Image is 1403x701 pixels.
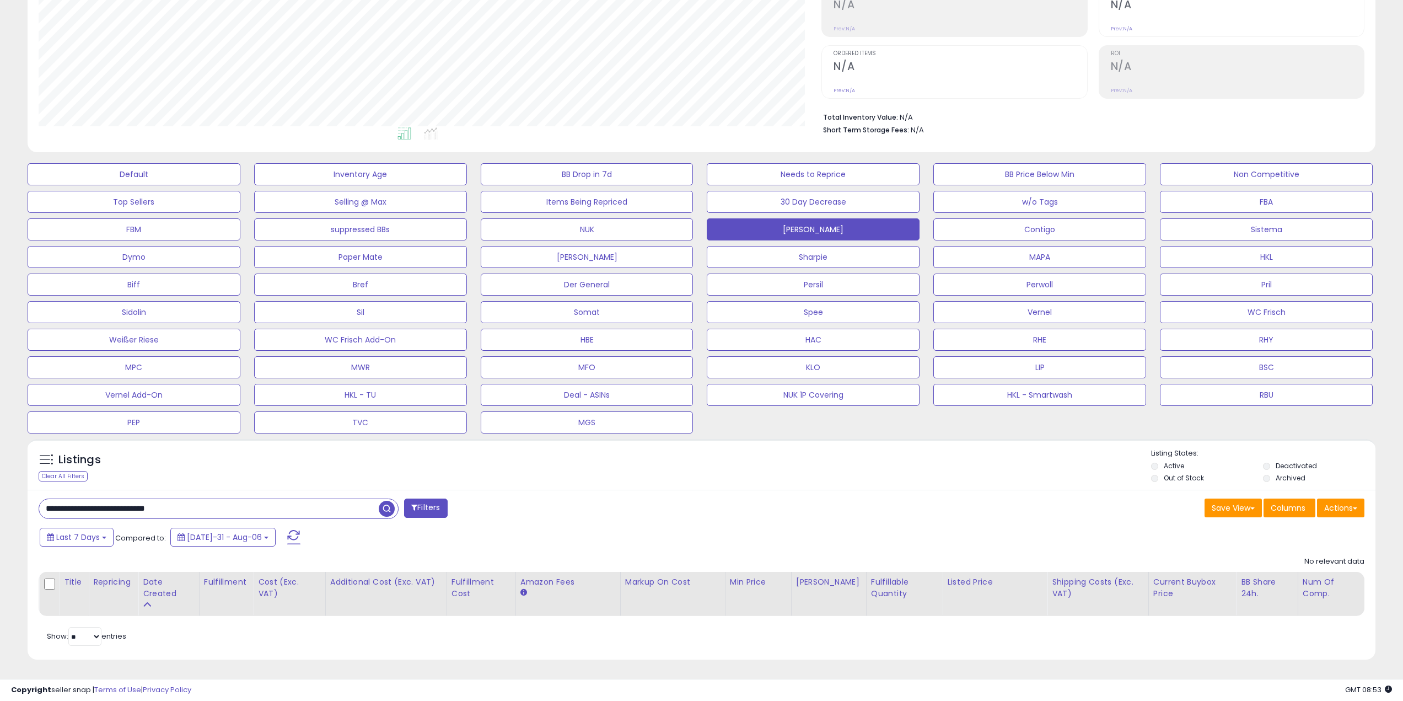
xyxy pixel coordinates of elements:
[947,576,1042,588] div: Listed Price
[1111,51,1364,57] span: ROI
[1160,356,1373,378] button: BSC
[1160,329,1373,351] button: RHY
[254,301,467,323] button: Sil
[823,125,909,135] b: Short Term Storage Fees:
[730,576,787,588] div: Min Price
[28,163,240,185] button: Default
[1111,87,1132,94] small: Prev: N/A
[28,246,240,268] button: Dymo
[481,384,694,406] button: Deal - ASINs
[254,274,467,296] button: Bref
[254,246,467,268] button: Paper Mate
[481,274,694,296] button: Der General
[56,532,100,543] span: Last 7 Days
[28,274,240,296] button: Biff
[254,384,467,406] button: HKL - TU
[115,533,166,543] span: Compared to:
[481,163,694,185] button: BB Drop in 7d
[707,356,920,378] button: KLO
[707,246,920,268] button: Sharpie
[481,356,694,378] button: MFO
[143,684,191,695] a: Privacy Policy
[707,329,920,351] button: HAC
[707,191,920,213] button: 30 Day Decrease
[187,532,262,543] span: [DATE]-31 - Aug-06
[1160,301,1373,323] button: WC Frisch
[933,329,1146,351] button: RHE
[933,246,1146,268] button: MAPA
[1160,246,1373,268] button: HKL
[1271,502,1305,513] span: Columns
[481,411,694,434] button: MGS
[1317,499,1364,517] button: Actions
[1160,218,1373,240] button: Sistema
[1276,461,1317,470] label: Deactivated
[520,588,527,598] small: Amazon Fees.
[707,274,920,296] button: Persil
[1160,163,1373,185] button: Non Competitive
[834,25,855,32] small: Prev: N/A
[1160,274,1373,296] button: Pril
[254,356,467,378] button: MWR
[1111,60,1364,75] h2: N/A
[40,528,114,547] button: Last 7 Days
[707,218,920,240] button: [PERSON_NAME]
[481,246,694,268] button: [PERSON_NAME]
[254,191,467,213] button: Selling @ Max
[1276,473,1305,483] label: Archived
[834,51,1087,57] span: Ordered Items
[170,528,276,547] button: [DATE]-31 - Aug-06
[1345,684,1392,695] span: 2025-08-14 08:53 GMT
[871,576,938,600] div: Fulfillable Quantity
[625,576,721,588] div: Markup on Cost
[254,411,467,434] button: TVC
[707,163,920,185] button: Needs to Reprice
[258,576,321,600] div: Cost (Exc. VAT)
[481,301,694,323] button: Somat
[28,191,240,213] button: Top Sellers
[204,576,249,588] div: Fulfillment
[911,125,924,135] span: N/A
[451,576,511,600] div: Fulfillment Cost
[481,218,694,240] button: NUK
[28,356,240,378] button: MPC
[1303,576,1359,600] div: Num of Comp.
[1304,556,1364,567] div: No relevant data
[620,572,725,616] th: The percentage added to the cost of goods (COGS) that forms the calculator for Min & Max prices.
[47,631,126,641] span: Show: entries
[11,685,191,695] div: seller snap | |
[64,576,84,588] div: Title
[707,301,920,323] button: Spee
[28,218,240,240] button: FBM
[1164,473,1204,483] label: Out of Stock
[1241,576,1293,600] div: BB Share 24h.
[1111,25,1132,32] small: Prev: N/A
[143,576,195,600] div: Date Created
[933,301,1146,323] button: Vernel
[1264,499,1315,517] button: Columns
[58,452,101,468] h5: Listings
[823,110,1356,123] li: N/A
[254,163,467,185] button: Inventory Age
[933,274,1146,296] button: Perwoll
[1164,461,1184,470] label: Active
[28,301,240,323] button: Sidolin
[254,329,467,351] button: WC Frisch Add-On
[28,329,240,351] button: Weißer Riese
[481,329,694,351] button: HBE
[834,87,855,94] small: Prev: N/A
[933,191,1146,213] button: w/o Tags
[796,576,862,588] div: [PERSON_NAME]
[39,471,88,481] div: Clear All Filters
[28,411,240,434] button: PEP
[520,576,616,588] div: Amazon Fees
[1160,384,1373,406] button: RBU
[1151,448,1375,459] p: Listing States:
[254,218,467,240] button: suppressed BBs
[1052,576,1144,600] div: Shipping Costs (Exc. VAT)
[834,60,1087,75] h2: N/A
[28,384,240,406] button: Vernel Add-On
[1205,499,1262,517] button: Save View
[330,576,442,588] div: Additional Cost (Exc. VAT)
[933,384,1146,406] button: HKL - Smartwash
